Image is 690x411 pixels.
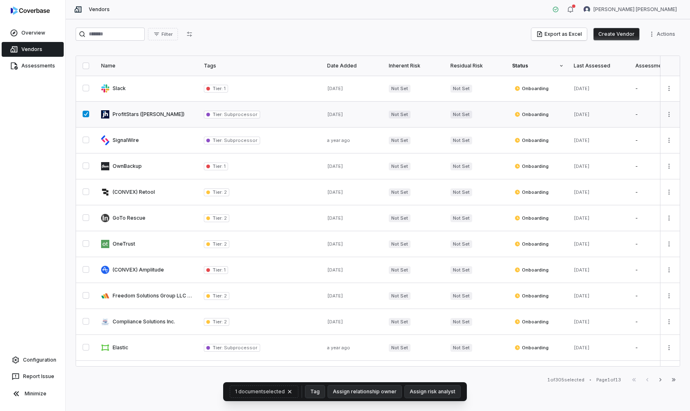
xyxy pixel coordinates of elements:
[662,238,676,250] button: More actions
[646,28,680,40] button: More actions
[389,188,411,196] span: Not Set
[574,345,590,351] span: [DATE]
[2,58,64,73] a: Assessments
[223,86,226,91] span: 1
[450,214,472,222] span: Not Set
[89,6,110,13] span: Vendors
[515,241,549,247] span: Onboarding
[450,344,472,352] span: Not Set
[230,385,298,398] button: 1 documentselected
[662,316,676,328] button: More actions
[574,137,590,143] span: [DATE]
[327,319,343,325] span: [DATE]
[512,63,564,69] div: Status
[327,111,343,117] span: [DATE]
[635,63,687,69] div: Assessment Outcome
[574,267,590,273] span: [DATE]
[212,241,223,247] span: Tier :
[450,292,472,300] span: Not Set
[212,319,223,325] span: Tier :
[212,345,223,351] span: Tier :
[547,377,584,383] div: 1 of 305 selected
[515,293,549,299] span: Onboarding
[327,86,343,91] span: [DATE]
[223,241,227,247] span: 2
[515,344,549,351] span: Onboarding
[593,28,639,40] button: Create Vendor
[3,353,62,367] a: Configuration
[574,63,625,69] div: Last Assessed
[450,318,472,326] span: Not Set
[450,63,502,69] div: Residual Risk
[662,290,676,302] button: More actions
[662,82,676,95] button: More actions
[148,28,178,40] button: Filter
[574,86,590,91] span: [DATE]
[327,293,343,299] span: [DATE]
[515,85,549,92] span: Onboarding
[389,344,411,352] span: Not Set
[531,28,587,40] button: Export as Excel
[212,163,223,169] span: Tier :
[579,3,682,16] button: Bastian Bartels avatar[PERSON_NAME] [PERSON_NAME]
[328,385,402,398] button: Assign relationship owner
[389,111,411,118] span: Not Set
[389,85,411,93] span: Not Set
[212,111,223,117] span: Tier :
[212,293,223,299] span: Tier :
[327,267,343,273] span: [DATE]
[389,318,411,326] span: Not Set
[589,377,591,383] div: •
[223,267,226,273] span: 1
[162,31,173,37] span: Filter
[327,163,343,169] span: [DATE]
[101,63,194,69] div: Name
[515,111,549,118] span: Onboarding
[574,241,590,247] span: [DATE]
[327,189,343,195] span: [DATE]
[235,388,285,395] span: 1 document selected
[450,266,472,274] span: Not Set
[389,63,441,69] div: Inherent Risk
[450,163,472,170] span: Not Set
[11,7,50,15] img: logo-D7KZi-bG.svg
[450,85,472,93] span: Not Set
[662,186,676,198] button: More actions
[305,385,325,398] button: Tag
[389,266,411,274] span: Not Set
[574,319,590,325] span: [DATE]
[223,319,227,325] span: 2
[3,369,62,384] button: Report Issue
[212,215,223,221] span: Tier :
[405,385,460,398] button: Assign risk analyst
[574,189,590,195] span: [DATE]
[584,6,590,13] img: Bastian Bartels avatar
[389,292,411,300] span: Not Set
[204,63,317,69] div: Tags
[223,163,226,169] span: 1
[212,189,223,195] span: Tier :
[574,215,590,221] span: [DATE]
[327,215,343,221] span: [DATE]
[389,163,411,170] span: Not Set
[596,377,621,383] div: Page 1 of 13
[223,345,257,351] span: Subprocessor
[574,111,590,117] span: [DATE]
[223,215,227,221] span: 2
[574,163,590,169] span: [DATE]
[662,264,676,276] button: More actions
[515,318,549,325] span: Onboarding
[515,163,549,170] span: Onboarding
[662,160,676,172] button: More actions
[593,6,677,13] span: [PERSON_NAME] [PERSON_NAME]
[450,240,472,248] span: Not Set
[662,212,676,224] button: More actions
[515,267,549,273] span: Onboarding
[662,341,676,354] button: More actions
[515,137,549,144] span: Onboarding
[212,267,223,273] span: Tier :
[2,26,64,40] a: Overview
[212,86,223,91] span: Tier :
[450,188,472,196] span: Not Set
[389,137,411,144] span: Not Set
